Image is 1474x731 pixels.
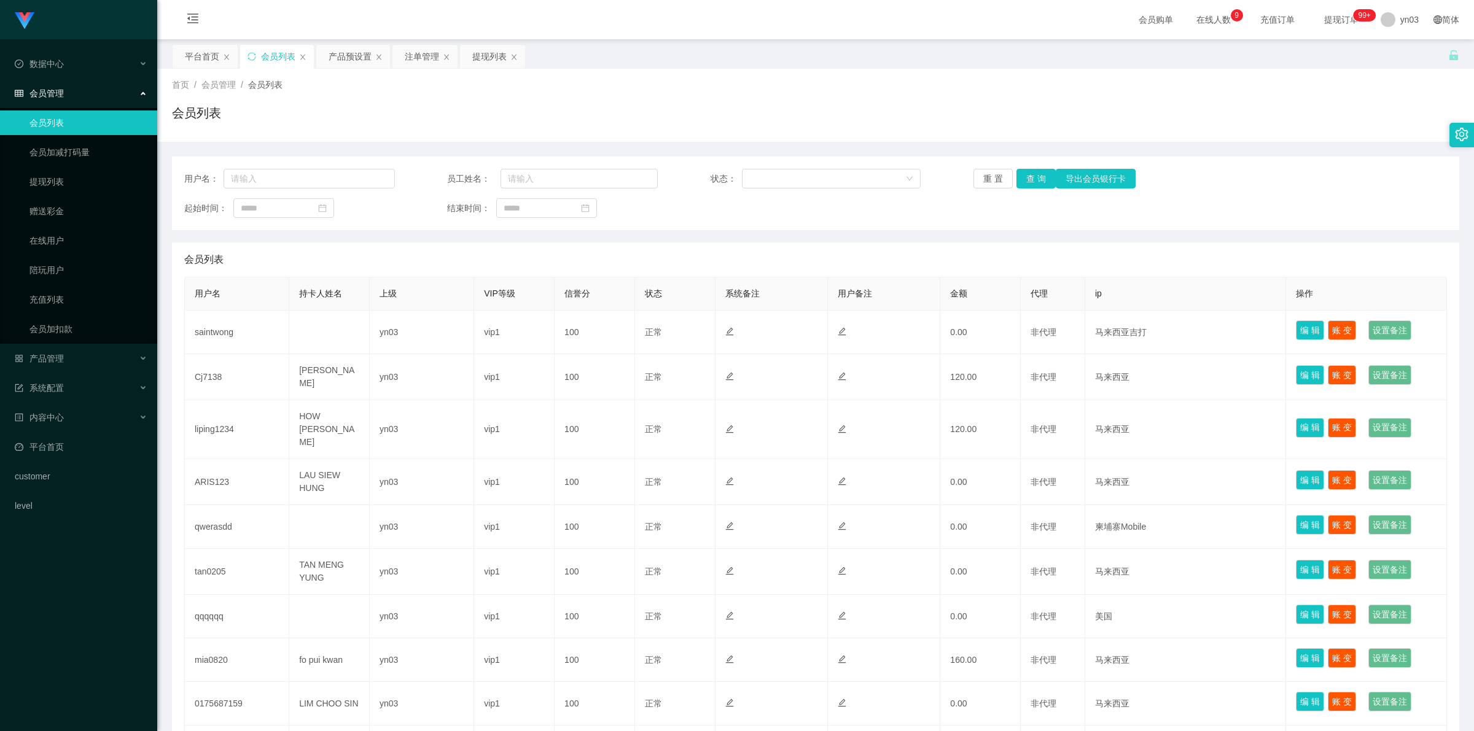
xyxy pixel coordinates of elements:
div: 提现列表 [472,45,507,68]
img: logo.9652507e.png [15,12,34,29]
input: 请输入 [224,169,395,188]
a: 在线用户 [29,228,147,253]
sup: 308 [1353,9,1375,21]
td: 100 [555,354,635,400]
span: 会员管理 [201,80,236,90]
td: yn03 [370,400,474,459]
td: 0.00 [940,549,1021,595]
i: 图标: edit [725,425,734,433]
td: 100 [555,682,635,725]
span: 非代理 [1031,424,1056,434]
div: 会员列表 [261,45,295,68]
td: 100 [555,638,635,682]
button: 编 辑 [1296,320,1324,340]
span: 非代理 [1031,327,1056,337]
td: vip1 [474,682,555,725]
span: 非代理 [1031,567,1056,576]
td: 马来西亚 [1085,549,1286,595]
i: 图标: edit [725,698,734,707]
td: fo pui kwan [289,638,370,682]
button: 编 辑 [1296,418,1324,438]
span: 用户备注 [838,288,872,298]
i: 图标: calendar [318,204,327,212]
button: 编 辑 [1296,470,1324,490]
i: 图标: unlock [1448,50,1459,61]
a: 赠送彩金 [29,199,147,223]
i: 图标: close [443,53,450,61]
span: 非代理 [1031,477,1056,487]
td: 100 [555,595,635,638]
td: vip1 [474,311,555,354]
td: vip1 [474,505,555,549]
td: 100 [555,549,635,595]
span: 持卡人姓名 [299,288,342,298]
td: 0.00 [940,505,1021,549]
button: 编 辑 [1296,605,1324,624]
a: 会员加减打码量 [29,140,147,164]
button: 账 变 [1328,605,1356,624]
td: saintwong [185,311,289,354]
i: 图标: profile [15,413,23,422]
td: LIM CHOO SIN [289,682,370,725]
td: 马来西亚 [1085,459,1286,505]
span: 产品管理 [15,354,64,363]
i: 图标: edit [838,477,846,485]
td: 0.00 [940,595,1021,638]
button: 账 变 [1328,470,1356,490]
span: 正常 [645,522,662,532]
td: 美国 [1085,595,1286,638]
i: 图标: edit [838,372,846,381]
span: 起始时间： [184,202,233,215]
button: 设置备注 [1368,470,1411,490]
i: 图标: edit [725,327,734,336]
td: 马来西亚 [1085,354,1286,400]
td: Cj7138 [185,354,289,400]
td: vip1 [474,638,555,682]
button: 账 变 [1328,418,1356,438]
span: 非代理 [1031,611,1056,621]
a: 会员列表 [29,110,147,135]
button: 设置备注 [1368,418,1411,438]
td: 100 [555,311,635,354]
td: 0.00 [940,682,1021,725]
span: 内容中心 [15,412,64,422]
div: 平台首页 [185,45,219,68]
span: 非代理 [1031,522,1056,532]
a: level [15,493,147,518]
td: vip1 [474,354,555,400]
span: 用户名： [184,172,224,185]
a: 陪玩用户 [29,258,147,282]
div: 产品预设置 [329,45,372,68]
td: qwerasdd [185,505,289,549]
span: 非代理 [1031,655,1056,665]
td: yn03 [370,638,474,682]
span: 正常 [645,477,662,487]
button: 设置备注 [1368,320,1411,340]
span: 数据中心 [15,59,64,69]
td: 0.00 [940,311,1021,354]
span: 正常 [645,424,662,434]
td: 0.00 [940,459,1021,505]
i: 图标: edit [838,611,846,620]
td: TAN MENG YUNG [289,549,370,595]
td: 马来西亚 [1085,638,1286,682]
td: 160.00 [940,638,1021,682]
i: 图标: edit [838,327,846,336]
td: 柬埔寨Mobile [1085,505,1286,549]
sup: 9 [1231,9,1243,21]
i: 图标: edit [725,477,734,485]
i: 图标: check-circle-o [15,60,23,68]
i: 图标: edit [725,611,734,620]
span: 状态： [711,172,742,185]
span: 操作 [1296,288,1313,298]
td: yn03 [370,682,474,725]
i: 图标: appstore-o [15,354,23,363]
span: ip [1095,288,1102,298]
td: 100 [555,505,635,549]
i: 图标: close [510,53,518,61]
button: 账 变 [1328,515,1356,535]
i: 图标: close [375,53,383,61]
span: 正常 [645,327,662,337]
a: 提现列表 [29,169,147,194]
span: 结束时间： [447,202,496,215]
